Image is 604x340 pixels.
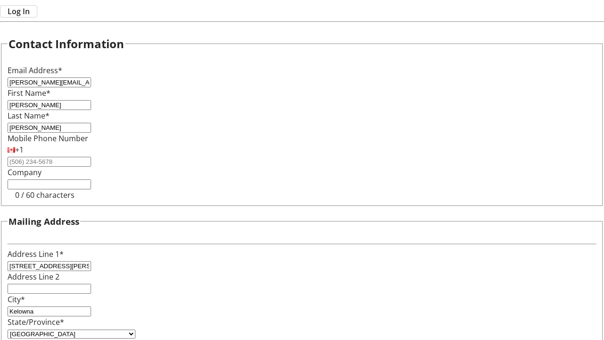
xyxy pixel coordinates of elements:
[8,306,91,316] input: City
[8,6,30,17] span: Log In
[15,190,75,200] tr-character-limit: 0 / 60 characters
[8,110,50,121] label: Last Name*
[8,215,79,228] h3: Mailing Address
[8,249,64,259] label: Address Line 1*
[8,133,88,144] label: Mobile Phone Number
[8,35,124,52] h2: Contact Information
[8,167,42,178] label: Company
[8,294,25,305] label: City*
[8,272,59,282] label: Address Line 2
[8,65,62,76] label: Email Address*
[8,317,64,327] label: State/Province*
[8,261,91,271] input: Address
[8,88,50,98] label: First Name*
[8,157,91,167] input: (506) 234-5678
